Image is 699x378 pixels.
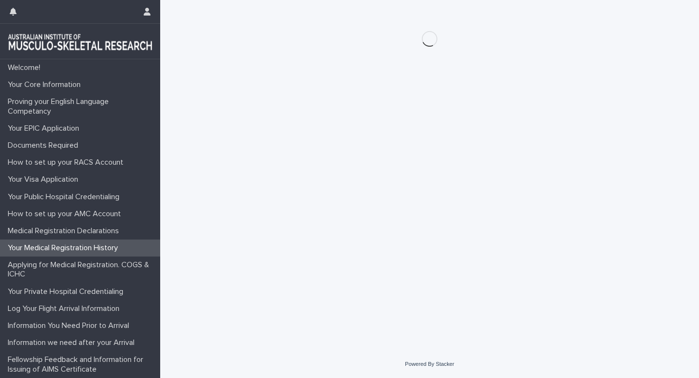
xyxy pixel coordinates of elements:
p: Your EPIC Application [4,124,87,133]
p: Welcome! [4,63,48,72]
p: Information You Need Prior to Arrival [4,321,137,330]
p: Your Medical Registration History [4,243,126,253]
p: Your Core Information [4,80,88,89]
p: Your Public Hospital Credentialing [4,192,127,202]
p: Log Your Flight Arrival Information [4,304,127,313]
p: Fellowship Feedback and Information for Issuing of AIMS Certificate [4,355,160,374]
p: Medical Registration Declarations [4,226,127,236]
p: How to set up your AMC Account [4,209,129,219]
p: Information we need after your Arrival [4,338,142,347]
img: 1xcjEmqDTcmQhduivVBy [8,32,152,51]
p: Applying for Medical Registration. COGS & ICHC [4,260,160,279]
a: Powered By Stacker [405,361,454,367]
p: Proving your English Language Competancy [4,97,160,116]
p: Your Visa Application [4,175,86,184]
p: How to set up your RACS Account [4,158,131,167]
p: Documents Required [4,141,86,150]
p: Your Private Hospital Credentialing [4,287,131,296]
